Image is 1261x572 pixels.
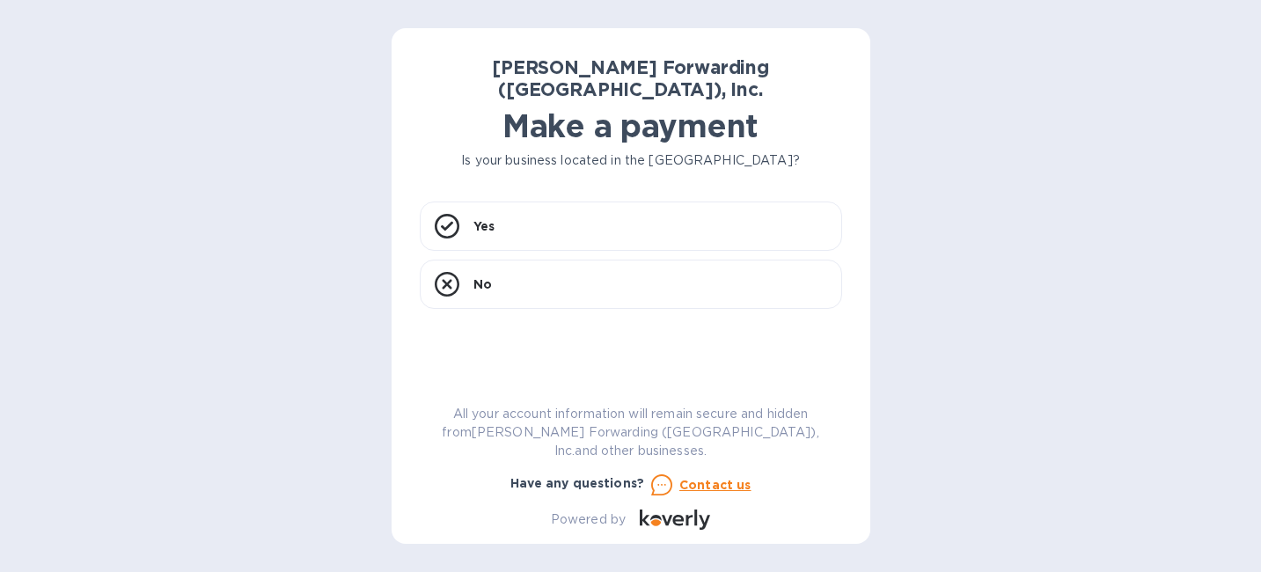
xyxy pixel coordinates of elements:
[492,56,769,100] b: [PERSON_NAME] Forwarding ([GEOGRAPHIC_DATA]), Inc.
[679,478,751,492] u: Contact us
[420,107,842,144] h1: Make a payment
[420,405,842,460] p: All your account information will remain secure and hidden from [PERSON_NAME] Forwarding ([GEOGRA...
[420,151,842,170] p: Is your business located in the [GEOGRAPHIC_DATA]?
[551,510,626,529] p: Powered by
[510,476,645,490] b: Have any questions?
[473,217,495,235] p: Yes
[473,275,492,293] p: No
